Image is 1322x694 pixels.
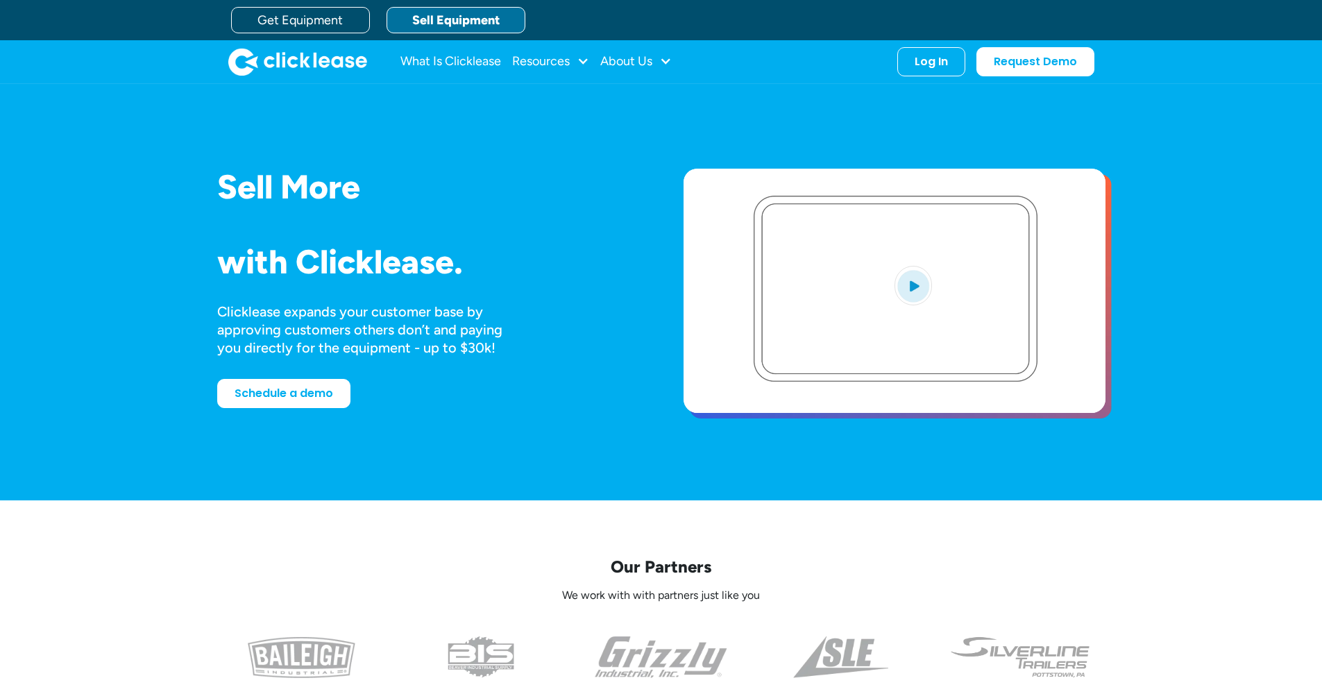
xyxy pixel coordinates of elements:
[448,636,514,678] img: the logo for beaver industrial supply
[976,47,1094,76] a: Request Demo
[400,48,501,76] a: What Is Clicklease
[217,244,639,280] h1: with Clicklease.
[217,379,350,408] a: Schedule a demo
[248,636,355,678] img: baileigh logo
[217,169,639,205] h1: Sell More
[387,7,525,33] a: Sell Equipment
[217,556,1105,577] p: Our Partners
[949,636,1092,678] img: undefined
[228,48,367,76] a: home
[217,303,528,357] div: Clicklease expands your customer base by approving customers others don’t and paying you directly...
[793,636,888,678] img: a black and white photo of the side of a triangle
[228,48,367,76] img: Clicklease logo
[684,169,1105,413] a: open lightbox
[915,55,948,69] div: Log In
[512,48,589,76] div: Resources
[600,48,672,76] div: About Us
[217,589,1105,603] p: We work with with partners just like you
[231,7,370,33] a: Get Equipment
[895,266,932,305] img: Blue play button logo on a light blue circular background
[595,636,727,678] img: the grizzly industrial inc logo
